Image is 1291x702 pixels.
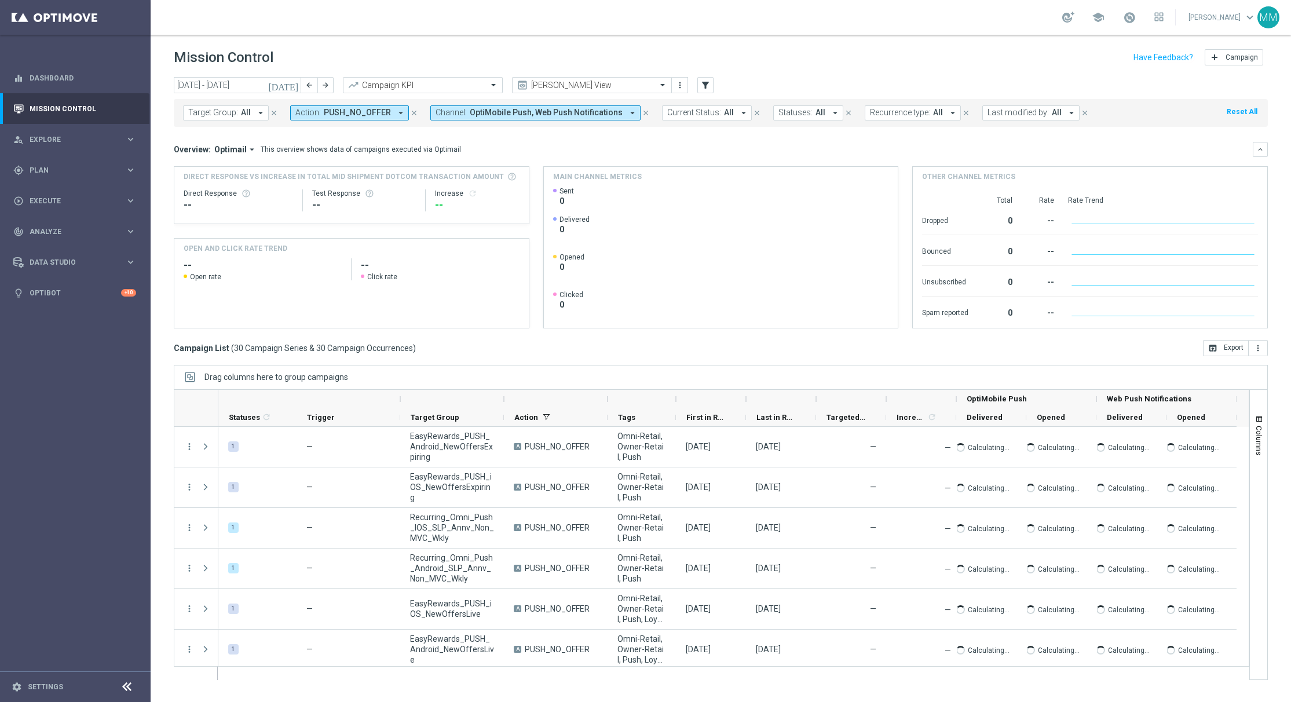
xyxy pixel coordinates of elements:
span: — [306,482,313,492]
div: 06 Oct 2025, Monday [686,563,711,573]
button: person_search Explore keyboard_arrow_right [13,135,137,144]
span: Omni-Retail, Owner-Retail, Push, Loyalty [617,634,666,665]
span: A [514,524,521,531]
i: arrow_drop_down [1066,108,1077,118]
div: 06 Oct 2025, Monday [756,563,781,573]
div: Press SPACE to select this row. [218,589,1237,630]
button: more_vert [184,563,195,573]
button: filter_alt [697,77,714,93]
span: OptiMobile Push [967,394,1027,403]
span: Delivered [1107,413,1143,422]
h4: Other channel metrics [922,171,1015,182]
p: Calculating... [1108,604,1150,615]
button: more_vert [184,604,195,614]
span: Action [514,413,538,422]
span: Last modified by: [988,108,1049,118]
div: Press SPACE to select this row. [174,630,218,670]
span: All [241,108,251,118]
div: Unsubscribed [922,272,968,290]
i: arrow_drop_down [738,108,749,118]
span: Statuses: [778,108,813,118]
a: Mission Control [30,93,136,124]
i: arrow_forward [321,81,330,89]
p: Calculating... [1178,522,1220,533]
button: add Campaign [1205,49,1263,65]
div: Press SPACE to select this row. [218,508,1237,549]
p: Calculating... [1178,482,1220,493]
div: Execute [13,196,125,206]
span: Omni-Retail, Owner-Retail, Push, Loyalty [617,593,666,624]
i: track_changes [13,226,24,237]
button: more_vert [1249,340,1268,356]
p: Calculating... [968,604,1010,615]
span: Recurrence type: [870,108,930,118]
span: — [306,564,313,573]
span: Campaign [1226,53,1258,61]
p: Calculating... [1178,644,1220,655]
div: Total [982,196,1012,205]
div: 0 [982,241,1012,259]
div: Data Studio keyboard_arrow_right [13,258,137,267]
ng-select: Mary Push View [512,77,672,93]
div: Dashboard [13,63,136,93]
span: 0 [559,262,584,272]
div: -- [1026,210,1054,229]
i: close [1081,109,1089,117]
div: 1 [228,522,239,533]
button: more_vert [184,522,195,533]
span: A [514,646,521,653]
i: more_vert [675,81,685,90]
p: Calculating... [1038,522,1080,533]
span: Target Group: [188,108,238,118]
button: close [752,107,762,119]
button: more_vert [674,78,686,92]
p: Calculating... [1108,644,1150,655]
button: close [269,107,279,119]
a: [PERSON_NAME]keyboard_arrow_down [1187,9,1257,26]
div: 12 Oct 2025, Sunday [686,604,711,614]
div: MM [1257,6,1279,28]
div: Press SPACE to select this row. [174,589,218,630]
i: keyboard_arrow_right [125,134,136,145]
div: Plan [13,165,125,175]
span: PUSH_NO_OFFER [525,522,590,533]
button: keyboard_arrow_down [1253,142,1268,157]
button: lightbulb Optibot +10 [13,288,137,298]
span: 0 [559,299,583,310]
span: — [870,442,876,451]
i: close [642,109,650,117]
div: Rate Trend [1068,196,1258,205]
input: Have Feedback? [1133,53,1193,61]
button: gps_fixed Plan keyboard_arrow_right [13,166,137,175]
a: Optibot [30,277,121,308]
span: Drag columns here to group campaigns [204,372,348,382]
p: Calculating... [1038,644,1080,655]
i: arrow_drop_down [255,108,266,118]
div: 12 Oct 2025, Sunday [686,644,711,655]
div: Press SPACE to select this row. [174,427,218,467]
div: Increase [435,189,520,198]
ng-select: Campaign KPI [343,77,503,93]
i: close [410,109,418,117]
div: 0 [982,272,1012,290]
button: track_changes Analyze keyboard_arrow_right [13,227,137,236]
button: more_vert [184,482,195,492]
span: — [870,645,876,654]
span: Calculate column [260,411,271,423]
span: Omni-Retail, Owner-Retail, Push [617,512,666,543]
p: Calculating... [1178,604,1220,615]
h3: Overview: [174,144,211,155]
div: -- [1026,241,1054,259]
span: — [945,443,951,452]
span: First in Range [686,413,726,422]
button: equalizer Dashboard [13,74,137,83]
div: 0 [982,302,1012,321]
span: PUSH_NO_OFFER [324,108,391,118]
i: close [753,109,761,117]
span: Omni-Retail, Owner-Retail, Push [617,431,666,462]
span: A [514,565,521,572]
